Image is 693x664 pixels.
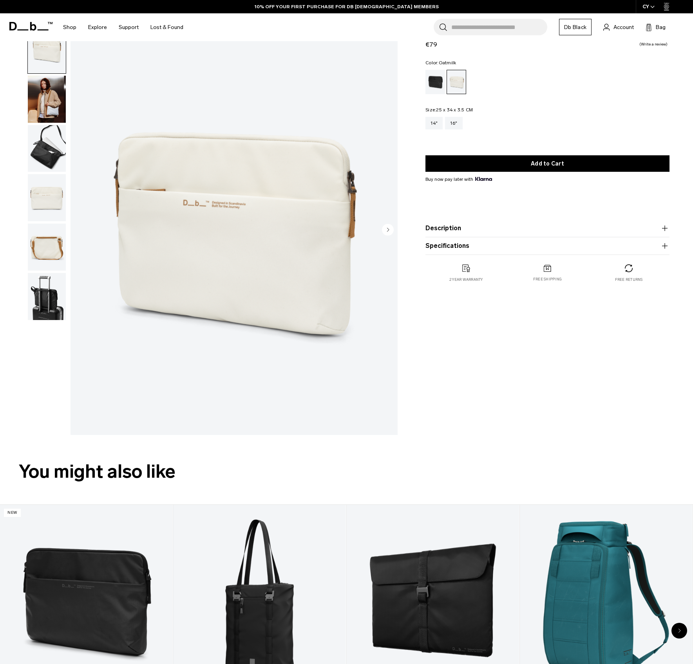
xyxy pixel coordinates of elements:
[28,273,66,320] img: Ramverk Laptop sleeve 14" Oatmilk
[28,174,66,221] img: Ramverk Laptop sleeve 14" Oatmilk
[425,224,669,233] button: Description
[639,42,668,46] a: Write a review
[646,22,666,32] button: Bag
[425,70,445,94] a: Black Out
[447,70,466,94] a: Oatmilk
[671,623,687,639] div: Next slide
[27,75,66,123] button: Ramverk Laptop sleeve 14" Oatmilk
[28,125,66,172] img: Ramverk Laptop sleeve 14" Oatmilk
[559,19,592,35] a: Db Black
[71,26,398,435] img: Ramverk Laptop sleeve 14" Oatmilk
[27,174,66,222] button: Ramverk Laptop sleeve 14" Oatmilk
[88,13,107,41] a: Explore
[27,223,66,271] button: Ramverk Laptop sleeve 14" Oatmilk
[63,13,76,41] a: Shop
[425,107,473,112] legend: Size:
[28,224,66,271] img: Ramverk Laptop sleeve 14" Oatmilk
[57,13,189,41] nav: Main Navigation
[19,458,674,486] h2: You might also like
[425,60,456,65] legend: Color:
[475,177,492,181] img: {"height" => 20, "alt" => "Klarna"}
[425,117,443,129] a: 14"
[71,26,398,435] li: 1 / 6
[603,22,634,32] a: Account
[425,155,669,172] button: Add to Cart
[615,277,643,282] p: Free returns
[27,26,66,74] button: Ramverk Laptop sleeve 14" Oatmilk
[382,224,394,237] button: Next slide
[445,117,463,129] a: 16"
[613,23,634,31] span: Account
[4,509,21,517] p: New
[28,76,66,123] img: Ramverk Laptop sleeve 14" Oatmilk
[656,23,666,31] span: Bag
[439,60,456,65] span: Oatmilk
[533,277,562,282] p: Free shipping
[436,107,473,113] span: 25 x 34 x 3.5 CM
[255,3,439,10] a: 10% OFF YOUR FIRST PURCHASE FOR DB [DEMOGRAPHIC_DATA] MEMBERS
[425,241,669,251] button: Specifications
[150,13,183,41] a: Lost & Found
[425,176,492,183] span: Buy now pay later with
[28,26,66,73] img: Ramverk Laptop sleeve 14" Oatmilk
[449,277,483,282] p: 2 year warranty
[27,125,66,173] button: Ramverk Laptop sleeve 14" Oatmilk
[27,273,66,320] button: Ramverk Laptop sleeve 14" Oatmilk
[425,41,437,48] span: €79
[119,13,139,41] a: Support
